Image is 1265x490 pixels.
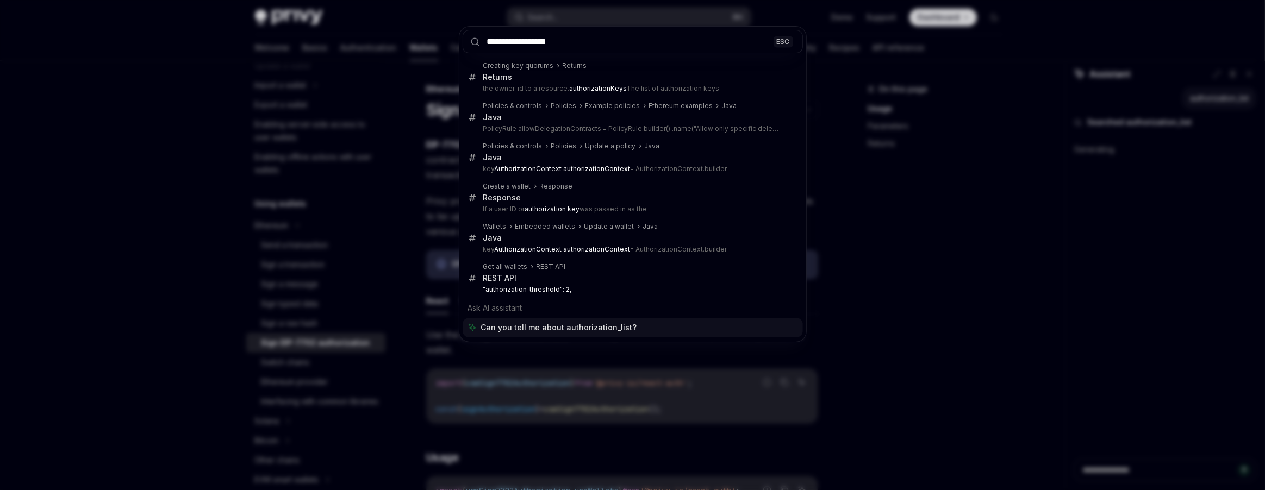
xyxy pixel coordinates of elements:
div: Java [483,112,502,122]
div: Update a wallet [584,222,634,231]
div: Update a policy [585,142,636,150]
div: Wallets [483,222,507,231]
span: Can you tell me about authorization_list? [481,322,637,333]
div: Create a wallet [483,182,531,191]
div: Policies [551,102,577,110]
p: If a user ID or was passed in as the [483,205,780,213]
div: Policies & controls [483,142,543,150]
b: authorization key [525,205,580,213]
div: Java [643,222,658,231]
div: Policies [551,142,577,150]
b: "authorization_threshold": 2, [483,285,572,293]
div: Example policies [585,102,640,110]
div: Java [483,153,502,162]
div: Ethereum examples [649,102,713,110]
p: the owner_id to a resource. The list of authorization keys [483,84,780,93]
b: authorizationKeys [570,84,627,92]
div: Java [483,233,502,243]
div: Get all wallets [483,262,528,271]
div: Policies & controls [483,102,543,110]
div: Returns [483,72,513,82]
div: Returns [563,61,587,70]
p: key = AuthorizationContext.builder [483,245,780,254]
div: Java [722,102,737,110]
div: Response [483,193,521,203]
b: AuthorizationContext authorizationContext [495,245,631,253]
div: Creating key quorums [483,61,554,70]
div: REST API [483,273,517,283]
b: AuthorizationContext authorizationContext [495,165,631,173]
div: REST API [537,262,566,271]
div: Embedded wallets [515,222,576,231]
p: PolicyRule allowDelegationContracts = PolicyRule.builder() .name("Allow only specific delegation [483,124,780,133]
div: ESC [774,36,793,47]
div: Java [645,142,660,150]
p: key = AuthorizationContext.builder [483,165,780,173]
div: Response [540,182,573,191]
div: Ask AI assistant [463,298,803,318]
